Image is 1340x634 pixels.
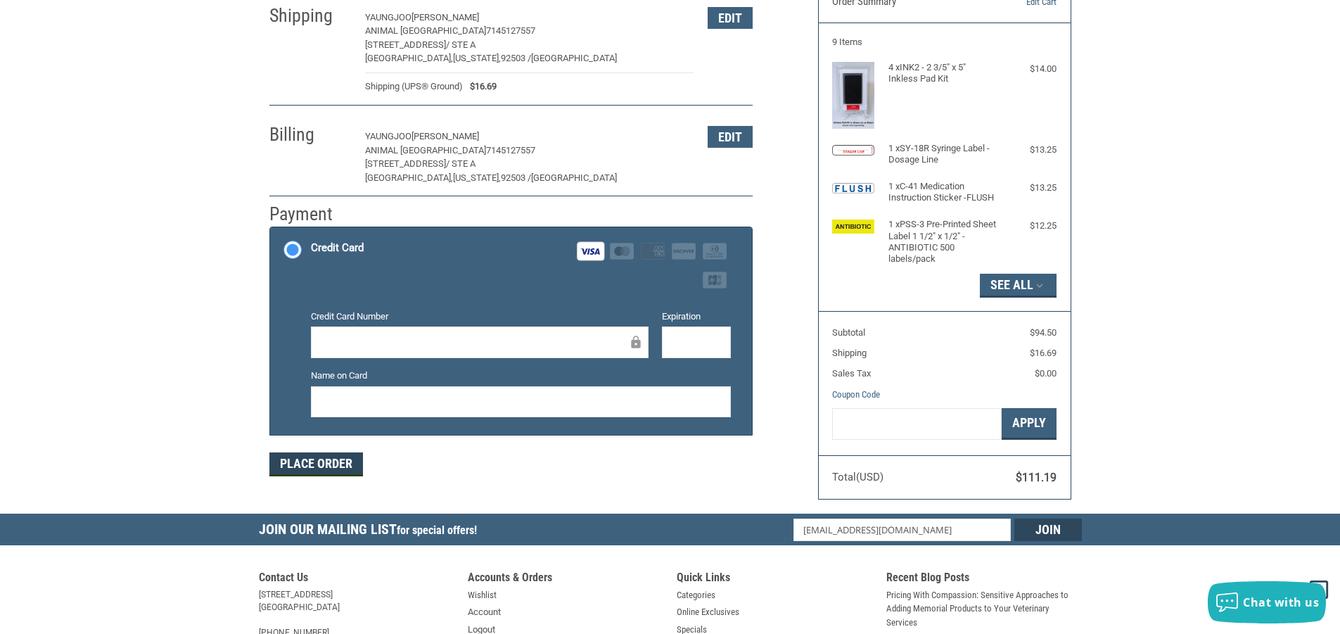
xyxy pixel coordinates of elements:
[311,369,731,383] label: Name on Card
[468,571,663,588] h5: Accounts & Orders
[365,25,486,36] span: ANIMAL [GEOGRAPHIC_DATA]
[453,172,501,183] span: [US_STATE],
[269,123,352,146] h2: Billing
[980,274,1057,298] button: See All
[486,25,535,36] span: 7145127557
[365,12,411,23] span: YAUNGJOO
[1002,408,1057,440] button: Apply
[446,39,476,50] span: / STE A
[1000,219,1057,233] div: $12.25
[259,571,454,588] h5: Contact Us
[468,605,501,619] a: Account
[468,588,497,602] a: Wishlist
[269,452,363,476] button: Place Order
[311,310,649,324] label: Credit Card Number
[531,53,617,63] span: [GEOGRAPHIC_DATA]
[463,80,497,94] span: $16.69
[888,181,997,204] h4: 1 x C-41 Medication Instruction Sticker -FLUSH
[269,4,352,27] h2: Shipping
[411,131,479,141] span: [PERSON_NAME]
[832,368,871,379] span: Sales Tax
[1030,348,1057,358] span: $16.69
[888,143,997,166] h4: 1 x SY-18R Syringe Label - Dosage Line
[365,80,463,94] span: Shipping (UPS® Ground)
[886,571,1082,588] h5: Recent Blog Posts
[501,53,531,63] span: 92503 /
[1208,581,1326,623] button: Chat with us
[832,327,865,338] span: Subtotal
[365,172,453,183] span: [GEOGRAPHIC_DATA],
[1000,62,1057,76] div: $14.00
[1000,143,1057,157] div: $13.25
[365,53,453,63] span: [GEOGRAPHIC_DATA],
[677,605,739,619] a: Online Exclusives
[501,172,531,183] span: 92503 /
[269,203,352,226] h2: Payment
[1016,471,1057,484] span: $111.19
[365,158,446,169] span: [STREET_ADDRESS]
[411,12,479,23] span: [PERSON_NAME]
[708,7,753,29] button: Edit
[888,219,997,265] h4: 1 x PSS-3 Pre-Printed Sheet Label 1 1/2" x 1/2" - ANTIBIOTIC 500 labels/pack
[453,53,501,63] span: [US_STATE],
[832,348,867,358] span: Shipping
[1000,181,1057,195] div: $13.25
[311,236,364,260] div: Credit Card
[793,519,1011,541] input: Email
[1035,368,1057,379] span: $0.00
[677,571,872,588] h5: Quick Links
[832,37,1057,48] h3: 9 Items
[365,131,411,141] span: YAUNGJOO
[259,514,484,550] h5: Join Our Mailing List
[1030,327,1057,338] span: $94.50
[708,126,753,148] button: Edit
[531,172,617,183] span: [GEOGRAPHIC_DATA]
[832,408,1002,440] input: Gift Certificate or Coupon Code
[886,588,1082,630] a: Pricing With Compassion: Sensitive Approaches to Adding Memorial Products to Your Veterinary Serv...
[1243,595,1319,610] span: Chat with us
[397,524,477,537] span: for special offers!
[832,389,880,400] a: Coupon Code
[446,158,476,169] span: / STE A
[365,39,446,50] span: [STREET_ADDRESS]
[1014,519,1082,541] input: Join
[486,145,535,156] span: 7145127557
[662,310,731,324] label: Expiration
[832,471,883,483] span: Total (USD)
[677,588,715,602] a: Categories
[365,145,486,156] span: ANIMAL [GEOGRAPHIC_DATA]
[888,62,997,85] h4: 4 x INK2 - 2 3/5" x 5" Inkless Pad Kit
